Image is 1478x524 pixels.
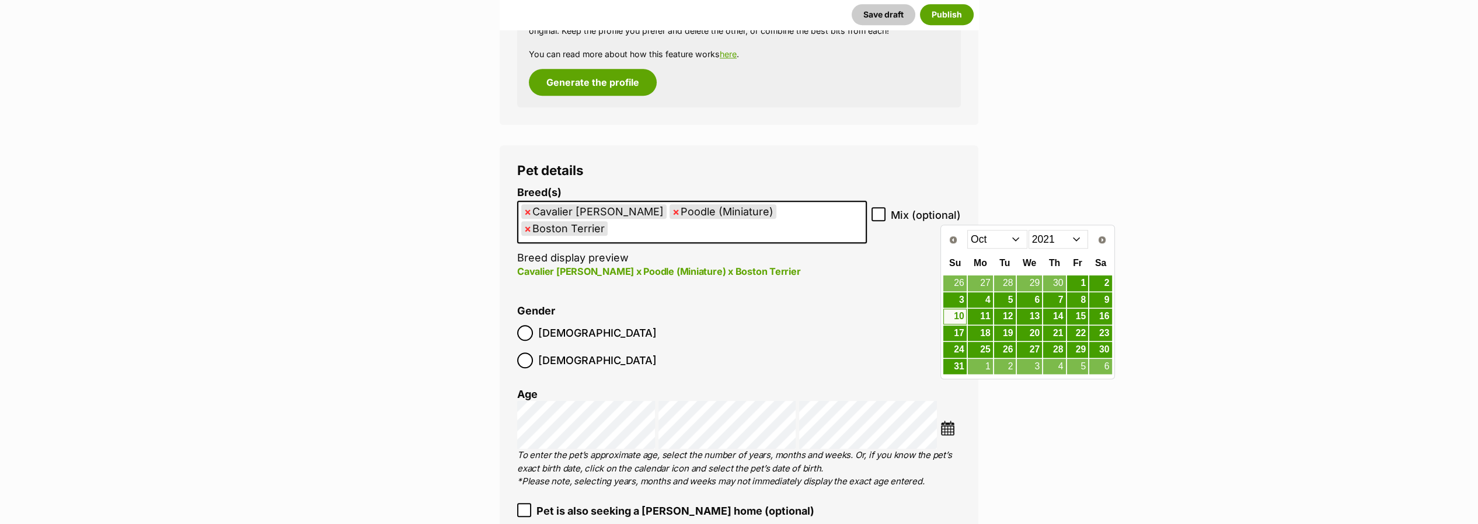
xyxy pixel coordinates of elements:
a: 29 [1017,275,1043,291]
a: 16 [1089,309,1111,324]
p: To enter the pet’s approximate age, select the number of years, months and weeks. Or, if you know... [517,449,961,488]
img: ... [940,421,955,435]
span: Prev [949,235,958,244]
li: Boston Terrier [521,221,608,236]
a: 2 [1089,275,1111,291]
span: Next [1097,235,1107,244]
a: Next [1093,230,1111,249]
a: 4 [1043,359,1065,375]
a: 26 [943,275,966,291]
span: Tuesday [999,258,1010,268]
p: Cavalier [PERSON_NAME] x Poodle (Miniature) x Boston Terrier [517,264,867,278]
span: Mix (optional) [891,207,961,223]
a: 1 [968,359,993,375]
button: Publish [920,4,974,25]
label: Breed(s) [517,187,867,199]
li: Poodle (Miniature) [670,204,776,219]
a: here [720,49,737,59]
span: Pet details [517,162,584,178]
span: Thursday [1049,258,1060,268]
a: 27 [968,275,993,291]
p: You can read more about how this feature works . [529,48,949,60]
label: Age [517,388,538,400]
span: × [524,221,531,236]
a: 29 [1067,342,1089,358]
a: 5 [1067,359,1089,375]
a: 18 [968,326,993,341]
a: 6 [1017,292,1043,308]
a: 14 [1043,309,1065,324]
a: 12 [994,309,1016,324]
li: Breed display preview [517,187,867,291]
span: Wednesday [1023,258,1036,268]
a: 13 [1017,309,1043,324]
a: 8 [1067,292,1089,308]
a: 31 [943,359,966,375]
a: 1 [1067,275,1089,291]
a: 30 [1089,342,1111,358]
a: 2 [994,359,1016,375]
a: 19 [994,326,1016,341]
a: 7 [1043,292,1065,308]
a: 24 [943,342,966,358]
span: Saturday [1095,258,1106,268]
a: 22 [1067,326,1089,341]
a: 28 [994,275,1016,291]
span: [DEMOGRAPHIC_DATA] [538,352,657,368]
a: Prev [944,230,963,249]
a: 21 [1043,326,1065,341]
li: Cavalier King Charles Spaniel [521,204,667,219]
span: Friday [1073,258,1082,268]
a: 4 [968,292,993,308]
label: Gender [517,305,555,317]
span: Pet is also seeking a [PERSON_NAME] home (optional) [536,503,814,519]
span: [DEMOGRAPHIC_DATA] [538,325,657,341]
a: 3 [943,292,966,308]
a: 25 [968,342,993,358]
button: Generate the profile [529,69,657,96]
a: 15 [1067,309,1089,324]
a: 20 [1017,326,1043,341]
a: 11 [968,309,993,324]
button: Save draft [852,4,915,25]
a: 23 [1089,326,1111,341]
span: × [524,204,531,219]
a: 17 [943,326,966,341]
a: 27 [1017,342,1043,358]
a: 9 [1089,292,1111,308]
a: 30 [1043,275,1065,291]
span: × [672,204,679,219]
a: 6 [1089,359,1111,375]
a: 5 [994,292,1016,308]
span: Monday [974,258,987,268]
a: 3 [1017,359,1043,375]
span: Sunday [949,258,961,268]
a: 28 [1043,342,1065,358]
a: 10 [943,309,966,324]
a: 26 [994,342,1016,358]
